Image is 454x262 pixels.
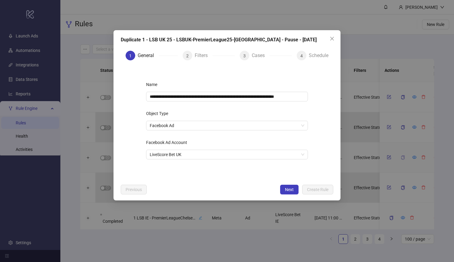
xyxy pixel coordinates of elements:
span: 1 [129,53,132,58]
span: 3 [243,53,246,58]
label: Name [146,80,161,89]
button: Next [280,185,299,194]
div: General [138,51,159,60]
div: Duplicate 1 - LSB UK 25 - LSBUK-PremierLeague25-[GEOGRAPHIC_DATA] - Pause - [DATE] [121,36,333,43]
span: LiveScore Bet UK [150,150,304,159]
div: Cases [252,51,270,60]
button: Previous [121,185,147,194]
input: Name [146,92,308,101]
div: Filters [195,51,213,60]
label: Object Type [146,109,172,118]
label: Facebook Ad Account [146,138,191,147]
span: 4 [300,53,303,58]
div: Schedule [309,51,328,60]
span: Next [285,187,294,192]
span: 2 [186,53,189,58]
button: Create Rule [302,185,333,194]
span: Facebook Ad [150,121,304,130]
button: Close [327,34,337,43]
span: close [330,36,334,41]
